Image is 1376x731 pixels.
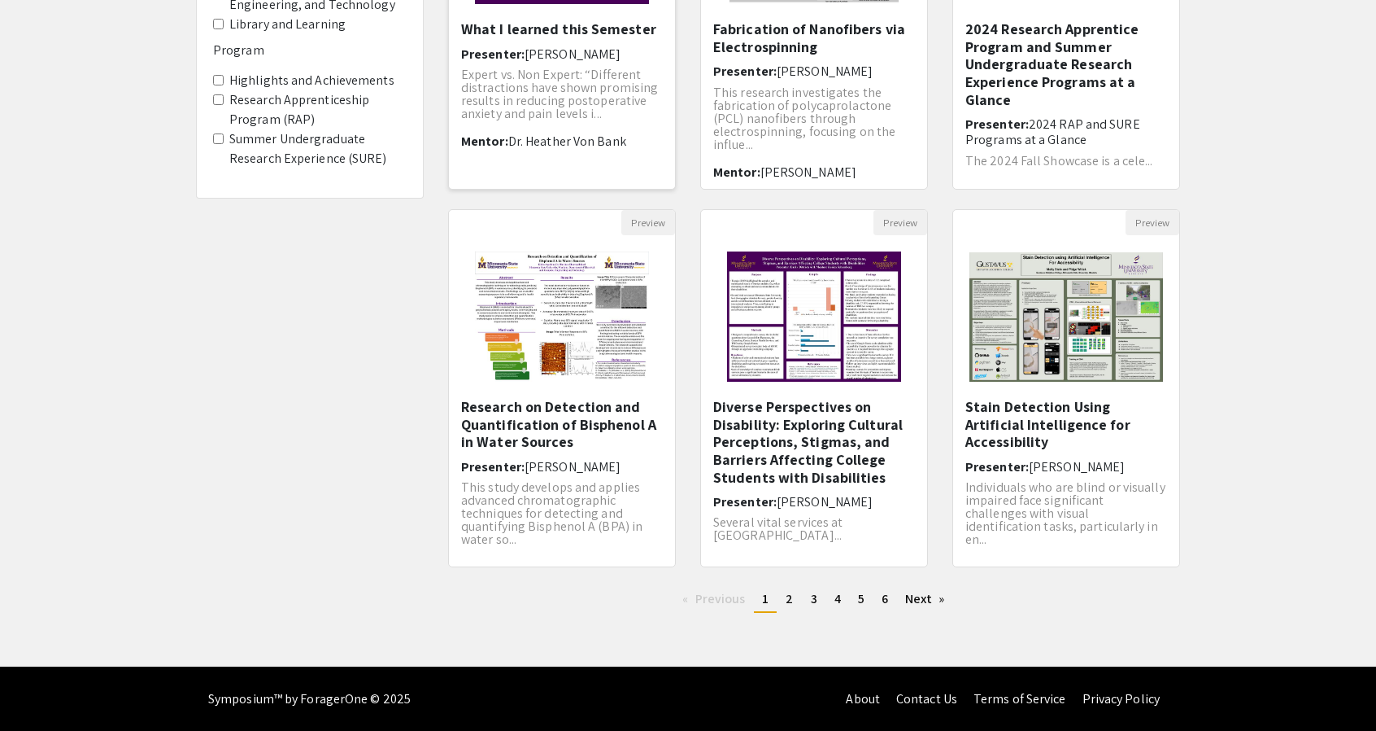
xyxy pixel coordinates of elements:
[213,42,407,58] h6: Program
[713,20,915,55] h5: Fabrication of Nanofibers via Electrospinning
[873,210,927,235] button: Preview
[1126,210,1179,235] button: Preview
[461,398,663,451] h5: Research on Detection and Quantification of Bisphenol A in Water Sources
[1029,458,1125,475] span: [PERSON_NAME]
[508,133,626,150] span: Dr. Heather Von Bank
[621,210,675,235] button: Preview
[777,493,873,510] span: [PERSON_NAME]
[858,590,864,607] span: 5
[713,63,915,79] h6: Presenter:
[448,587,1180,613] ul: Pagination
[882,590,888,607] span: 6
[713,164,760,181] span: Mentor:
[229,71,394,90] label: Highlights and Achievements
[229,15,346,34] label: Library and Learning
[700,209,928,567] div: Open Presentation <p>Diverse Perspectives on Disability: Exploring Cultural Perceptions, Stigmas,...
[965,116,1167,147] h6: Presenter:
[834,590,841,607] span: 4
[713,398,915,486] h5: Diverse Perspectives on Disability: Exploring Cultural Perceptions, Stigmas, and Barriers Affecti...
[695,590,746,607] span: Previous
[811,590,817,607] span: 3
[229,129,407,169] label: Summer Undergraduate Research Experience (SURE)
[525,46,621,63] span: [PERSON_NAME]
[713,516,915,542] p: Several vital services at [GEOGRAPHIC_DATA]...
[459,235,664,398] img: <p>Research on Detection and Quantification of Bisphenol A in Water Sources</p>
[12,658,69,719] iframe: Chat
[461,133,508,150] span: Mentor:
[760,554,856,571] span: [PERSON_NAME]
[973,690,1066,707] a: Terms of Service
[965,481,1167,546] p: Individuals who are blind or visually impaired face significant challenges with visual identifica...
[448,209,676,567] div: Open Presentation <p>Research on Detection and Quantification of Bisphenol A in Water Sources</p>
[713,494,915,510] h6: Presenter:
[461,481,663,546] p: This study develops and applies advanced chromatographic techniques for detecting and quantifying...
[713,554,760,571] span: Mentor:
[461,68,663,120] p: Expert vs. Non Expert: “Different distractions have shown promising results in reducing postopera...
[965,116,1140,148] span: 2024 RAP and SURE Programs at a Glance
[760,164,856,181] span: [PERSON_NAME]
[525,458,621,475] span: [PERSON_NAME]
[897,587,953,611] a: Next page
[846,690,880,707] a: About
[461,459,663,475] h6: Presenter:
[777,63,873,80] span: [PERSON_NAME]
[896,690,957,707] a: Contact Us
[461,20,663,38] h5: What I learned this Semester
[965,398,1167,451] h5: Stain Detection Using Artificial Intelligence for Accessibility
[461,46,663,62] h6: Presenter:
[711,235,917,398] img: <p>Diverse Perspectives on Disability: Exploring Cultural Perceptions, Stigmas, and Barriers Affe...
[965,155,1167,168] p: The 2024 Fall Showcase is a cele...
[965,459,1167,475] h6: Presenter:
[1082,690,1160,707] a: Privacy Policy
[965,20,1167,108] h5: 2024 Research Apprentice Program and Summer Undergraduate Research Experience Programs at a Glance
[229,90,407,129] label: Research Apprenticeship Program (RAP)
[953,236,1179,398] img: <p>Stain Detection Using Artificial Intelligence for Accessibility</p>
[762,590,769,607] span: 1
[713,86,915,151] p: This research investigates the fabrication of polycaprolactone (PCL) nanofibers through electrosp...
[952,209,1180,567] div: Open Presentation <p>Stain Detection Using Artificial Intelligence for Accessibility</p>
[786,590,793,607] span: 2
